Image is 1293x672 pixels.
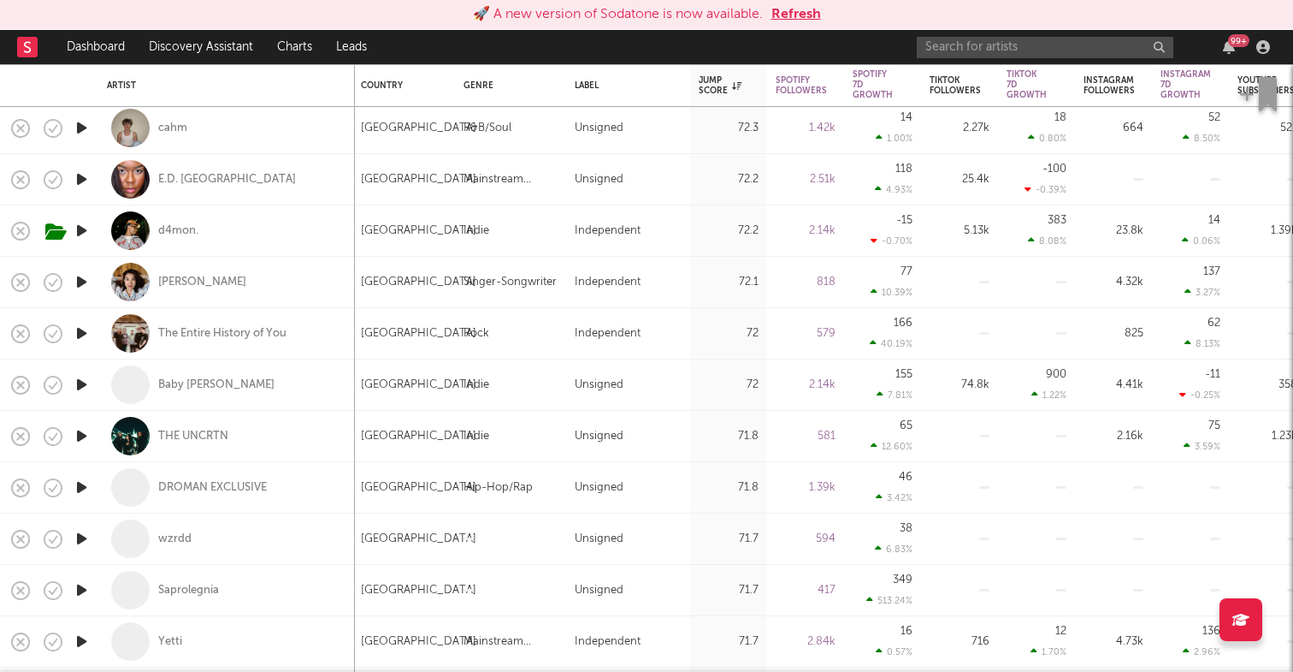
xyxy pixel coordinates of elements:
a: E.D. [GEOGRAPHIC_DATA] [158,172,296,187]
div: 3.42 % [876,492,912,503]
div: Tiktok Followers [930,75,981,96]
div: 38 [900,523,912,534]
div: 1.00 % [876,133,912,144]
div: 65 [900,420,912,431]
div: 4.73k [1083,632,1143,652]
div: Mainstream Electronic [463,169,558,190]
div: Indie [463,221,489,241]
div: 71.7 [699,580,759,601]
div: 417 [776,580,835,601]
div: 1.42k [776,118,835,139]
div: 6.83 % [875,544,912,555]
div: 72 [699,375,759,395]
div: Unsigned [575,426,623,447]
div: 52 [1208,112,1220,123]
div: 513.24 % [866,595,912,606]
div: 716 [930,632,989,652]
a: THE UNCRTN [158,429,228,444]
div: Spotify Followers [776,75,827,96]
div: 0.57 % [876,646,912,657]
div: cahm [158,121,187,136]
div: 75 [1208,420,1220,431]
button: Refresh [771,4,821,25]
div: 71.7 [699,632,759,652]
div: Unsigned [575,118,623,139]
div: 3.27 % [1184,287,1220,298]
div: 12.60 % [871,441,912,452]
div: Independent [575,324,641,344]
div: 8.50 % [1183,133,1220,144]
div: 14 [1208,215,1220,226]
div: 10.39 % [871,287,912,298]
div: 14 [900,112,912,123]
div: 72.3 [699,118,759,139]
div: 71.8 [699,478,759,498]
a: The Entire History of You [158,326,286,342]
div: 2.16k [1083,426,1143,447]
div: [GEOGRAPHIC_DATA] [361,580,476,601]
div: 8.08 % [1028,235,1066,247]
div: 4.41k [1083,375,1143,395]
div: -0.70 % [871,235,912,247]
div: [GEOGRAPHIC_DATA] [361,118,476,139]
a: Yetti [158,634,182,650]
a: wzrdd [158,532,192,547]
div: 🚀 A new version of Sodatone is now available. [473,4,763,25]
div: Mainstream Electronic [463,632,558,652]
div: 62 [1207,318,1220,329]
div: Instagram Followers [1083,75,1135,96]
div: 2.51k [776,169,835,190]
div: [GEOGRAPHIC_DATA] [361,632,476,652]
div: 1.22 % [1031,390,1066,401]
a: [PERSON_NAME] [158,275,246,290]
div: -100 [1042,164,1066,175]
div: 4.32k [1083,272,1143,293]
div: Hip-Hop/Rap [463,478,533,498]
div: Spotify 7D Growth [853,69,893,100]
div: 72.2 [699,221,759,241]
a: Discovery Assistant [137,30,265,64]
a: DROMAN EXCLUSIVE [158,480,267,496]
div: [GEOGRAPHIC_DATA] [361,529,476,550]
div: 664 [1083,118,1143,139]
div: -0.39 % [1024,184,1066,195]
div: 166 [894,318,912,329]
div: 2.27k [930,118,989,139]
div: 74.8k [930,375,989,395]
div: 18 [1054,112,1066,123]
div: Unsigned [575,478,623,498]
div: Artist [107,80,338,91]
a: Saprolegnia [158,583,219,598]
div: -15 [896,215,912,226]
div: Independent [575,272,641,293]
a: d4mon. [158,223,198,239]
div: 99 + [1228,34,1249,47]
div: 40.19 % [870,338,912,349]
div: 1.39k [776,478,835,498]
div: 4.93 % [875,184,912,195]
div: Instagram 7D Growth [1160,69,1211,100]
div: [GEOGRAPHIC_DATA] [361,426,476,447]
a: Dashboard [55,30,137,64]
div: 71.8 [699,426,759,447]
div: 579 [776,324,835,344]
div: -11 [1205,369,1220,380]
div: 2.96 % [1183,646,1220,657]
div: 825 [1083,324,1143,344]
div: Singer-Songwriter [463,272,557,293]
div: Label [575,80,673,91]
div: Unsigned [575,529,623,550]
div: 25.4k [930,169,989,190]
a: Baby [PERSON_NAME] [158,378,275,393]
div: 3.59 % [1184,441,1220,452]
div: 46 [899,472,912,483]
div: [GEOGRAPHIC_DATA] [361,221,476,241]
a: Leads [324,30,379,64]
div: 72.1 [699,272,759,293]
